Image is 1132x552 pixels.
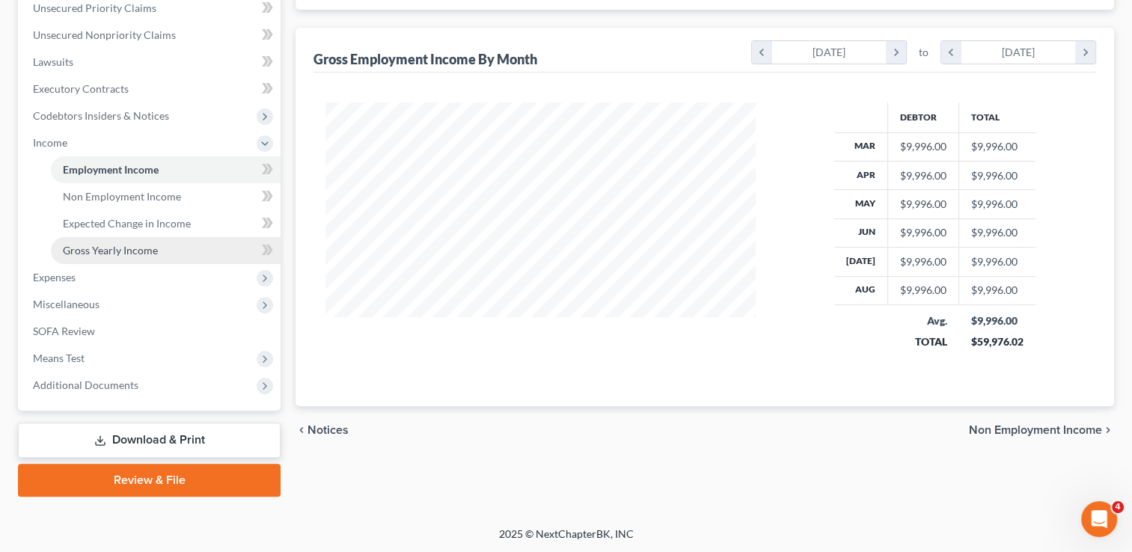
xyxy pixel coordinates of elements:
[296,424,308,436] i: chevron_left
[971,313,1024,328] div: $9,996.00
[971,334,1024,349] div: $59,976.02
[33,55,73,68] span: Lawsuits
[941,41,961,64] i: chevron_left
[63,217,191,230] span: Expected Change in Income
[1081,501,1117,537] iframe: Intercom live chat
[21,49,281,76] a: Lawsuits
[959,248,1035,276] td: $9,996.00
[33,109,169,122] span: Codebtors Insiders & Notices
[33,271,76,283] span: Expenses
[752,41,772,64] i: chevron_left
[63,244,158,257] span: Gross Yearly Income
[63,163,159,176] span: Employment Income
[51,156,281,183] a: Employment Income
[308,424,349,436] span: Notices
[296,424,349,436] button: chevron_left Notices
[961,41,1076,64] div: [DATE]
[834,248,888,276] th: [DATE]
[33,1,156,14] span: Unsecured Priority Claims
[33,325,95,337] span: SOFA Review
[33,352,85,364] span: Means Test
[900,225,946,240] div: $9,996.00
[33,298,100,310] span: Miscellaneous
[900,283,946,298] div: $9,996.00
[772,41,887,64] div: [DATE]
[888,102,959,132] th: Debtor
[834,218,888,247] th: Jun
[900,168,946,183] div: $9,996.00
[1075,41,1095,64] i: chevron_right
[900,197,946,212] div: $9,996.00
[63,190,181,203] span: Non Employment Income
[21,76,281,102] a: Executory Contracts
[51,183,281,210] a: Non Employment Income
[33,28,176,41] span: Unsecured Nonpriority Claims
[1112,501,1124,513] span: 4
[834,161,888,189] th: Apr
[834,190,888,218] th: May
[959,132,1035,161] td: $9,996.00
[900,139,946,154] div: $9,996.00
[959,276,1035,304] td: $9,996.00
[33,82,129,95] span: Executory Contracts
[1102,424,1114,436] i: chevron_right
[834,132,888,161] th: Mar
[969,424,1114,436] button: Non Employment Income chevron_right
[18,464,281,497] a: Review & File
[900,334,947,349] div: TOTAL
[969,424,1102,436] span: Non Employment Income
[51,210,281,237] a: Expected Change in Income
[886,41,906,64] i: chevron_right
[18,423,281,458] a: Download & Print
[900,254,946,269] div: $9,996.00
[959,102,1035,132] th: Total
[33,378,138,391] span: Additional Documents
[21,318,281,345] a: SOFA Review
[959,218,1035,247] td: $9,996.00
[919,45,928,60] span: to
[21,22,281,49] a: Unsecured Nonpriority Claims
[313,50,537,68] div: Gross Employment Income By Month
[959,161,1035,189] td: $9,996.00
[51,237,281,264] a: Gross Yearly Income
[900,313,947,328] div: Avg.
[33,136,67,149] span: Income
[834,276,888,304] th: Aug
[959,190,1035,218] td: $9,996.00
